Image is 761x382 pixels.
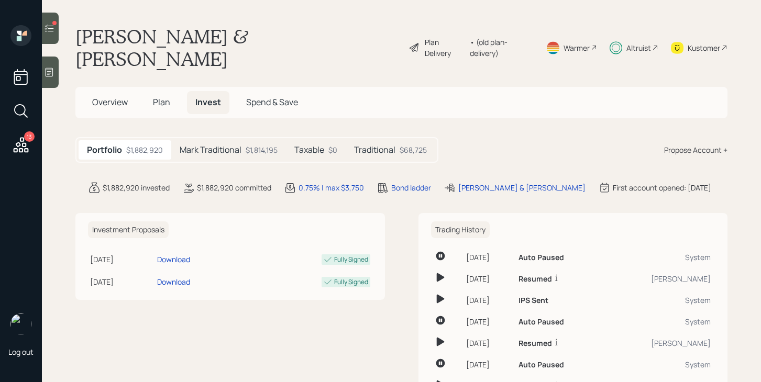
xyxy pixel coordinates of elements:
div: [DATE] [466,252,510,263]
div: 13 [24,131,35,142]
h6: IPS Sent [519,296,548,305]
span: Overview [92,96,128,108]
div: Download [157,276,190,287]
div: [PERSON_NAME] & [PERSON_NAME] [458,182,586,193]
h6: Trading History [431,221,490,239]
div: [DATE] [90,276,153,287]
div: Altruist [626,42,651,53]
div: [DATE] [466,273,510,284]
div: System [607,252,711,263]
div: First account opened: [DATE] [613,182,711,193]
div: $1,882,920 committed [197,182,271,193]
h5: Portfolio [87,145,122,155]
div: $1,882,920 invested [103,182,170,193]
div: $68,725 [400,144,427,155]
h6: Auto Paused [519,361,564,369]
div: • (old plan-delivery) [470,37,533,59]
div: System [607,359,711,370]
div: Fully Signed [334,255,368,264]
span: Plan [153,96,170,108]
div: [DATE] [466,295,510,306]
h6: Resumed [519,339,552,348]
span: Invest [195,96,221,108]
h1: [PERSON_NAME] & [PERSON_NAME] [75,25,400,70]
div: Propose Account + [664,144,727,155]
h6: Investment Proposals [88,221,169,239]
div: [DATE] [90,254,153,265]
div: [DATE] [466,316,510,327]
div: Bond ladder [391,182,431,193]
div: Download [157,254,190,265]
div: [PERSON_NAME] [607,273,711,284]
div: Warmer [564,42,590,53]
h5: Mark Traditional [180,145,241,155]
h5: Taxable [294,145,324,155]
div: [PERSON_NAME] [607,338,711,349]
h6: Auto Paused [519,318,564,327]
div: 0.75% | max $3,750 [299,182,364,193]
div: System [607,295,711,306]
div: System [607,316,711,327]
div: Kustomer [688,42,720,53]
div: $1,882,920 [126,144,163,155]
span: Spend & Save [246,96,298,108]
div: $1,814,195 [246,144,278,155]
div: [DATE] [466,338,510,349]
h6: Auto Paused [519,253,564,262]
div: $0 [328,144,337,155]
h6: Resumed [519,275,552,284]
div: [DATE] [466,359,510,370]
div: Plan Delivery [425,37,465,59]
div: Log out [8,347,34,357]
h5: Traditional [354,145,395,155]
div: Fully Signed [334,277,368,287]
img: michael-russo-headshot.png [10,313,31,334]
